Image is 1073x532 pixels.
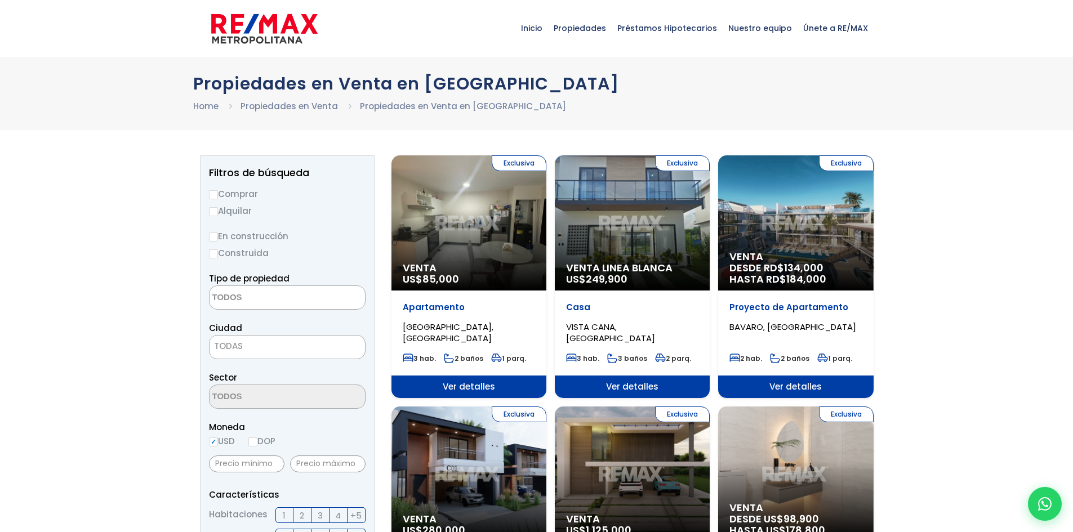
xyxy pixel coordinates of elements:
[817,354,852,363] span: 1 parq.
[729,274,862,285] span: HASTA RD$
[718,375,873,398] span: Ver detalles
[209,507,268,523] span: Habitaciones
[566,272,627,286] span: US$
[248,437,257,446] input: DOP
[241,100,338,112] a: Propiedades en Venta
[391,155,546,398] a: Exclusiva Venta US$85,000 Apartamento [GEOGRAPHIC_DATA], [GEOGRAPHIC_DATA] 3 hab. 2 baños 1 parq....
[555,375,710,398] span: Ver detalles
[403,354,436,363] span: 3 hab.
[403,272,459,286] span: US$
[566,354,599,363] span: 3 hab.
[655,354,691,363] span: 2 parq.
[209,437,218,446] input: USD
[729,251,862,262] span: Venta
[210,385,319,409] textarea: Search
[209,233,218,242] input: En construcción
[209,204,366,218] label: Alquilar
[729,502,862,513] span: Venta
[784,261,823,275] span: 134,000
[729,321,856,333] span: BAVARO, [GEOGRAPHIC_DATA]
[290,455,366,472] input: Precio máximo
[422,272,459,286] span: 85,000
[209,190,218,199] input: Comprar
[403,262,535,274] span: Venta
[211,12,318,46] img: remax-metropolitana-logo
[729,302,862,313] p: Proyecto de Apartamento
[209,372,237,383] span: Sector
[783,512,819,526] span: 98,900
[209,335,366,359] span: TODAS
[770,354,809,363] span: 2 baños
[492,155,546,171] span: Exclusiva
[607,354,647,363] span: 3 baños
[214,340,243,352] span: TODAS
[209,246,366,260] label: Construida
[210,338,365,354] span: TODAS
[209,249,218,258] input: Construida
[555,155,710,398] a: Exclusiva Venta Linea Blanca US$249,900 Casa VISTA CANA, [GEOGRAPHIC_DATA] 3 hab. 3 baños 2 parq....
[335,508,341,522] span: 4
[283,508,286,522] span: 1
[723,11,798,45] span: Nuestro equipo
[729,354,762,363] span: 2 hab.
[193,100,219,112] a: Home
[612,11,723,45] span: Préstamos Hipotecarios
[548,11,612,45] span: Propiedades
[655,406,710,422] span: Exclusiva
[444,354,483,363] span: 2 baños
[210,286,319,310] textarea: Search
[786,272,826,286] span: 184,000
[729,262,862,285] span: DESDE RD$
[491,354,526,363] span: 1 parq.
[209,322,242,334] span: Ciudad
[209,420,366,434] span: Moneda
[566,321,655,344] span: VISTA CANA, [GEOGRAPHIC_DATA]
[209,488,366,502] p: Características
[798,11,874,45] span: Únete a RE/MAX
[209,207,218,216] input: Alquilar
[566,262,698,274] span: Venta Linea Blanca
[819,155,874,171] span: Exclusiva
[318,508,323,522] span: 3
[819,406,874,422] span: Exclusiva
[193,74,880,93] h1: Propiedades en Venta en [GEOGRAPHIC_DATA]
[209,272,290,284] span: Tipo de propiedad
[391,375,546,398] span: Ver detalles
[718,155,873,398] a: Exclusiva Venta DESDE RD$134,000 HASTA RD$184,000 Proyecto de Apartamento BAVARO, [GEOGRAPHIC_DAT...
[492,406,546,422] span: Exclusiva
[248,434,275,448] label: DOP
[209,167,366,178] h2: Filtros de búsqueda
[209,229,366,243] label: En construcción
[403,302,535,313] p: Apartamento
[515,11,548,45] span: Inicio
[350,508,362,522] span: +5
[360,99,566,113] li: Propiedades en Venta en [GEOGRAPHIC_DATA]
[655,155,710,171] span: Exclusiva
[403,513,535,525] span: Venta
[209,434,235,448] label: USD
[209,455,284,472] input: Precio mínimo
[566,513,698,525] span: Venta
[566,302,698,313] p: Casa
[403,321,493,344] span: [GEOGRAPHIC_DATA], [GEOGRAPHIC_DATA]
[586,272,627,286] span: 249,900
[209,187,366,201] label: Comprar
[300,508,304,522] span: 2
